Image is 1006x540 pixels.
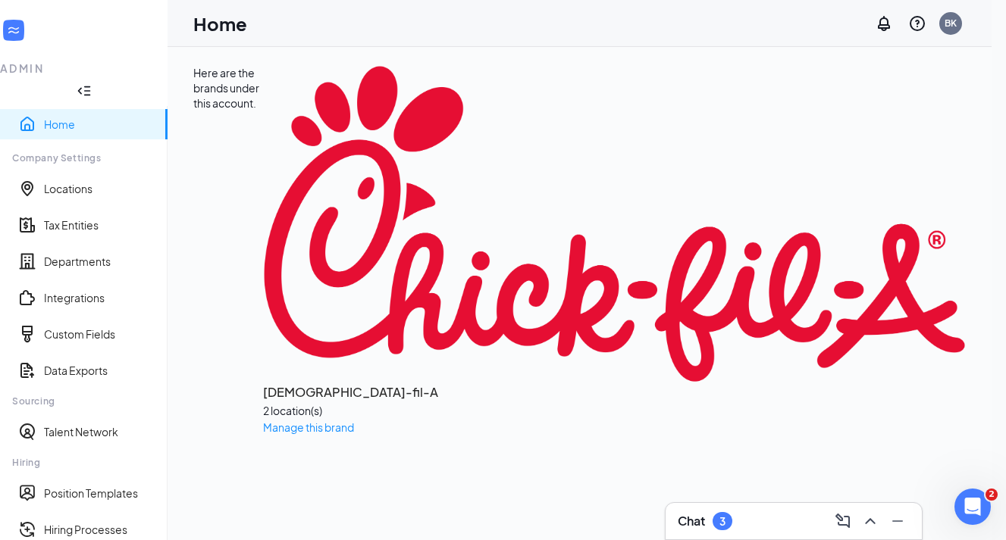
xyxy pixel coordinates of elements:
[44,326,155,342] a: Custom Fields
[885,509,910,533] button: Minimize
[44,181,155,196] a: Locations
[945,17,957,30] div: BK
[44,290,155,305] a: Integrations
[193,65,263,435] div: Here are the brands under this account.
[861,512,879,530] svg: ChevronUp
[6,23,21,38] svg: WorkstreamLogo
[986,488,998,501] span: 2
[719,515,726,528] div: 3
[44,522,155,537] a: Hiring Processes
[954,488,991,525] iframe: Intercom live chat
[77,83,92,98] svg: Collapse
[12,456,155,469] div: Hiring
[44,254,155,269] a: Departments
[263,382,966,402] h3: [DEMOGRAPHIC_DATA]-fil-A
[263,402,966,419] div: 2 location(s)
[888,512,907,530] svg: Minimize
[831,509,855,533] button: ComposeMessage
[875,14,893,33] svg: Notifications
[44,363,155,378] a: Data Exports
[908,14,926,33] svg: QuestionInfo
[678,513,705,529] h3: Chat
[834,512,852,530] svg: ComposeMessage
[44,424,155,439] a: Talent Network
[12,395,155,407] div: Sourcing
[44,117,155,132] a: Home
[12,151,155,164] div: Company Settings
[44,485,155,501] a: Position Templates
[263,65,966,382] img: Chick-fil-A logo
[263,420,354,434] a: Manage this brand
[858,509,882,533] button: ChevronUp
[44,217,155,233] a: Tax Entities
[193,11,247,36] h1: Home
